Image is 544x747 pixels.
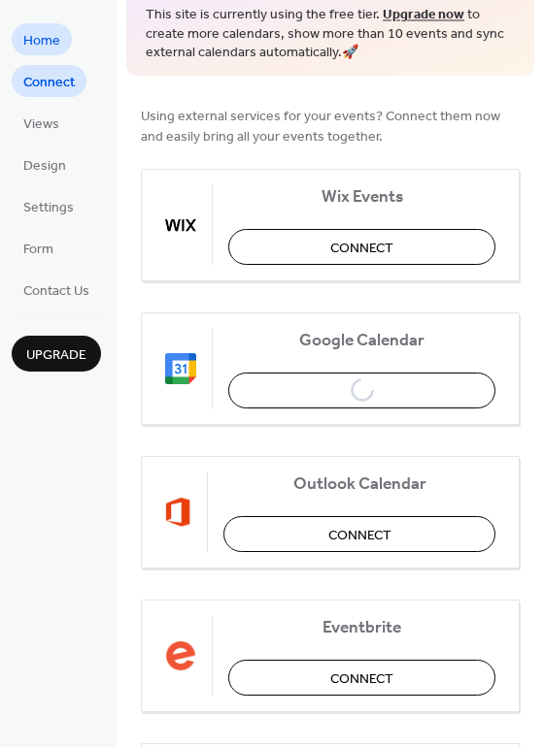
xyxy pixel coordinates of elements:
span: Connect [330,238,393,258]
img: eventbrite [165,640,196,671]
span: Google Calendar [228,330,495,350]
span: Views [23,114,59,135]
span: This site is currently using the free tier. to create more calendars, show more than 10 events an... [146,6,515,63]
span: Form [23,240,53,260]
span: Contact Us [23,281,89,302]
a: Home [12,23,72,55]
img: google [165,353,196,384]
a: Settings [12,190,85,222]
a: Contact Us [12,274,101,306]
span: Settings [23,198,74,218]
span: Connect [23,73,75,93]
span: Connect [330,668,393,689]
button: Connect [228,229,495,265]
span: Upgrade [26,345,86,366]
span: Outlook Calendar [223,473,495,494]
a: Form [12,232,65,264]
button: Upgrade [12,336,101,372]
img: outlook [165,497,191,528]
button: Connect [228,660,495,696]
span: Wix Events [228,186,495,207]
a: Views [12,107,71,139]
span: Home [23,31,60,51]
a: Upgrade now [383,2,464,28]
span: Using external services for your events? Connect them now and easily bring all your events together. [141,106,520,146]
button: Connect [223,516,495,552]
img: wix [165,210,196,241]
span: Connect [328,525,391,545]
span: Eventbrite [228,617,495,637]
a: Connect [12,65,86,97]
span: Design [23,156,66,177]
a: Design [12,148,78,180]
